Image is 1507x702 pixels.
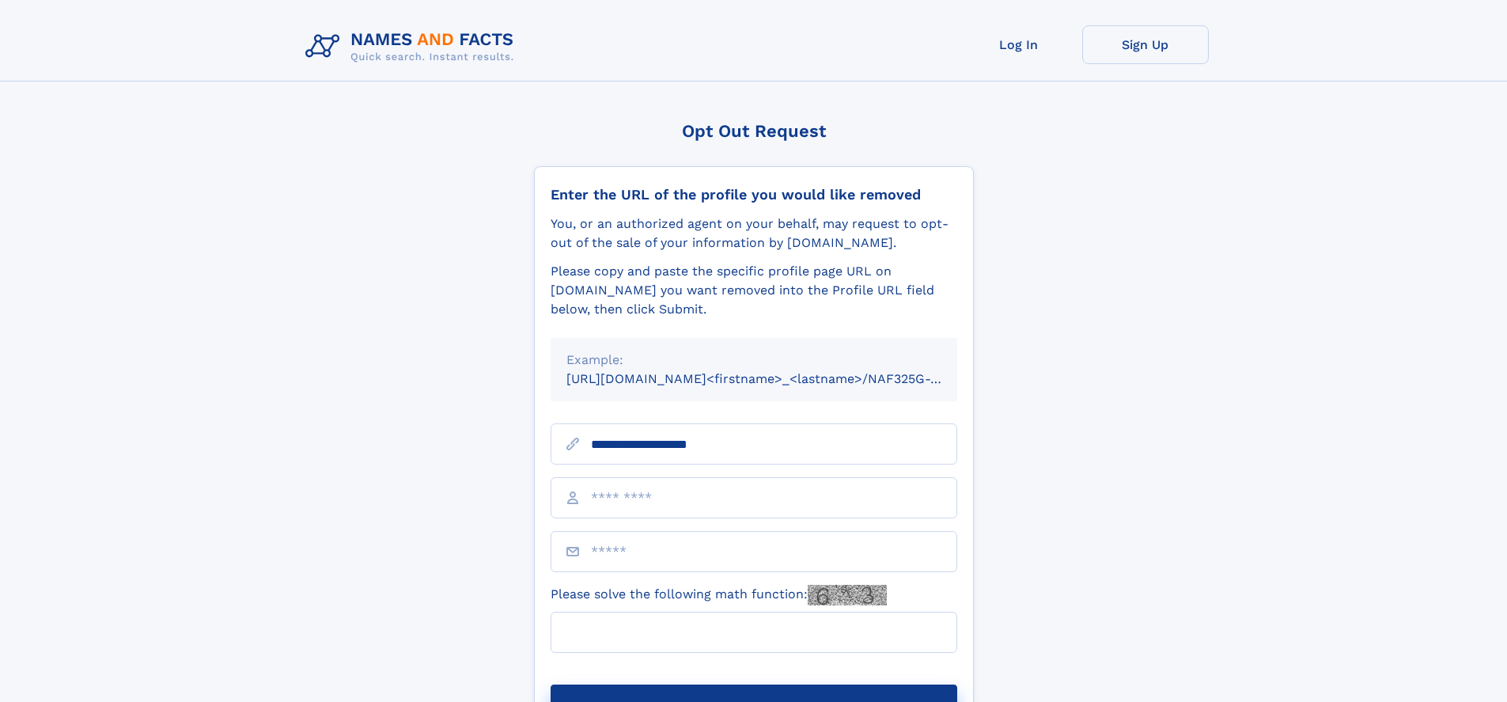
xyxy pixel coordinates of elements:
div: You, or an authorized agent on your behalf, may request to opt-out of the sale of your informatio... [551,214,957,252]
a: Sign Up [1082,25,1209,64]
img: Logo Names and Facts [299,25,527,68]
div: Example: [566,351,941,370]
a: Log In [956,25,1082,64]
label: Please solve the following math function: [551,585,887,605]
div: Enter the URL of the profile you would like removed [551,186,957,203]
div: Opt Out Request [534,121,974,141]
div: Please copy and paste the specific profile page URL on [DOMAIN_NAME] you want removed into the Pr... [551,262,957,319]
small: [URL][DOMAIN_NAME]<firstname>_<lastname>/NAF325G-xxxxxxxx [566,371,987,386]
